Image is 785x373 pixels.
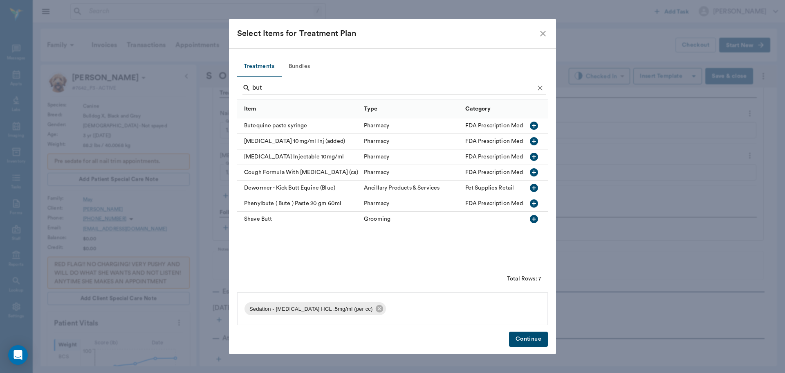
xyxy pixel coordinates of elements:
div: Total Rows: 7 [507,275,541,283]
div: Open Intercom Messenger [8,345,28,365]
div: Pharmacy [364,199,389,208]
div: Pharmacy [364,137,389,145]
div: Pharmacy [364,153,389,161]
div: Phenylbute ( Bute ) Paste 20 gm 60ml [237,196,360,212]
div: Pharmacy [364,168,389,176]
div: Item [237,99,360,118]
div: Select Items for Treatment Plan [237,27,538,40]
button: Treatments [237,57,281,77]
div: Search [242,81,546,96]
div: FDA Prescription Meds, Pill, Cap, Liquid, Etc. [465,199,583,208]
div: FDA Prescription Meds, Pill, Cap, Liquid, Etc. [465,137,583,145]
div: Category [461,99,615,118]
div: Category [465,97,491,120]
div: Pharmacy [364,122,389,130]
button: Continue [509,332,548,347]
button: close [538,29,548,38]
span: Sedation - [MEDICAL_DATA] HCL .5mg/ml (per cc) [244,305,377,313]
button: Clear [534,82,546,94]
input: Find a treatment [252,81,534,95]
div: Pet Supplies Retail [465,184,514,192]
div: Cough Formula With [MEDICAL_DATA] (cs) [237,165,360,181]
div: Dewormer - Kick Butt Equine (Blue) [237,181,360,196]
div: Sedation - [MEDICAL_DATA] HCL .5mg/ml (per cc) [244,302,386,315]
div: [MEDICAL_DATA] Injectable 10mg/ml [237,149,360,165]
div: Butequine paste syringe [237,118,360,134]
div: Grooming [364,215,390,223]
div: Ancillary Products & Services [364,184,440,192]
button: Bundles [281,57,318,77]
div: FDA Prescription Meds, Pill, Cap, Liquid, Etc. [465,153,583,161]
div: FDA Prescription Meds, Pill, Cap, Liquid, Etc. [465,122,583,130]
div: Shave Butt [237,212,360,227]
div: FDA Prescription Meds, Pill, Cap, Liquid, Etc. [465,168,583,176]
div: Type [364,97,378,120]
div: [MEDICAL_DATA] 10mg/ml Inj (added) [237,134,360,149]
div: Type [360,99,461,118]
div: Item [244,97,256,120]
